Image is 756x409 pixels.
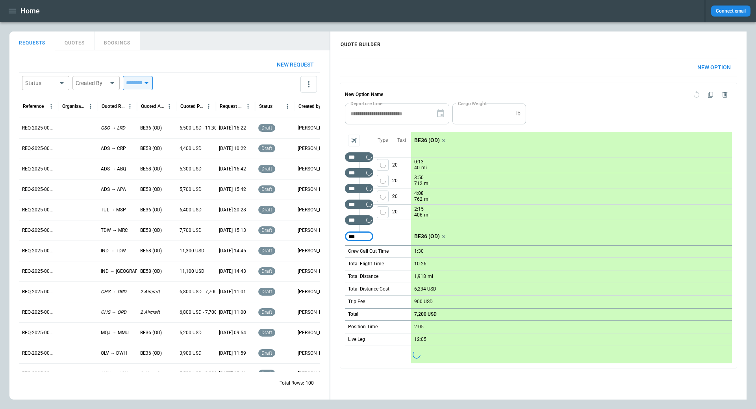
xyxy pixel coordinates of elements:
[22,166,55,172] p: REQ-2025-000249
[298,268,331,275] p: [PERSON_NAME]
[392,173,411,189] p: 20
[414,191,424,196] p: 4:08
[22,125,55,131] p: REQ-2025-000251
[180,145,202,152] p: 4,400 USD
[20,6,40,16] h1: Home
[22,289,55,295] p: REQ-2025-000243
[9,31,55,50] button: REQUESTS
[414,212,422,218] p: 406
[348,324,378,330] p: Position Time
[101,125,125,131] p: GSO → LRD
[260,330,274,335] span: draft
[298,207,331,213] p: [PERSON_NAME]
[392,205,411,220] p: 20
[140,186,162,193] p: BE58 (OD)
[140,145,162,152] p: BE58 (OD)
[85,101,96,111] button: Organisation column menu
[306,380,314,387] p: 100
[260,207,274,213] span: draft
[414,137,440,144] p: BE36 (OD)
[219,248,246,254] p: [DATE] 14:45
[140,248,162,254] p: BE58 (OD)
[711,6,750,17] button: Connect email
[140,268,162,275] p: BE58 (OD)
[345,215,373,225] div: Too short
[414,206,424,212] p: 2:15
[377,175,389,187] span: Type of sector
[22,268,55,275] p: REQ-2025-000244
[345,152,373,162] div: Not found
[282,101,293,111] button: Status column menu
[55,31,94,50] button: QUOTES
[298,125,331,131] p: [PERSON_NAME]
[392,157,411,173] p: 20
[140,207,162,213] p: BE36 (OD)
[219,289,246,295] p: [DATE] 11:01
[704,88,718,102] span: Duplicate quote option
[219,227,246,234] p: [DATE] 15:13
[180,104,204,109] div: Quoted Price
[180,329,202,336] p: 5,200 USD
[101,350,127,357] p: OLV → DWH
[298,145,331,152] p: [PERSON_NAME]
[140,227,162,234] p: BE58 (OD)
[141,104,164,109] div: Quoted Aircraft
[101,289,126,295] p: CHS → ORD
[23,104,44,109] div: Reference
[377,175,389,187] button: left aligned
[424,196,430,203] p: mi
[101,166,126,172] p: ADS → ABQ
[22,329,55,336] p: REQ-2025-000241
[689,88,704,102] span: Reset quote option
[219,309,246,316] p: [DATE] 11:00
[298,289,331,295] p: [PERSON_NAME]
[424,212,430,218] p: mi
[101,186,126,193] p: ADS → APA
[414,286,436,292] p: 6,234 USD
[180,248,204,254] p: 11,300 USD
[414,337,426,342] p: 12:05
[271,57,320,72] button: New request
[377,206,389,218] button: left aligned
[330,52,747,375] div: scrollable content
[260,187,274,192] span: draft
[101,248,126,254] p: IND → TDW
[331,33,390,51] h4: QUOTE BUILDER
[219,125,246,131] p: [DATE] 16:22
[22,186,55,193] p: REQ-2025-000248
[220,104,243,109] div: Request Created At (UTC-05:00)
[22,350,55,357] p: REQ-2025-000240
[414,261,426,267] p: 10:26
[260,146,274,151] span: draft
[260,125,274,131] span: draft
[180,186,202,193] p: 5,700 USD
[101,207,126,213] p: TUL → MSP
[180,350,202,357] p: 3,900 USD
[377,191,389,202] span: Type of sector
[516,110,521,117] p: lb
[300,76,317,93] button: more
[140,350,162,357] p: BE36 (OD)
[76,79,107,87] div: Created By
[219,268,246,275] p: [DATE] 14:43
[377,159,389,171] span: Type of sector
[350,100,383,107] label: Departure time
[378,137,388,144] p: Type
[140,166,162,172] p: BE58 (OD)
[219,329,246,336] p: [DATE] 09:54
[219,207,246,213] p: [DATE] 20:28
[259,104,272,109] div: Status
[62,104,85,109] div: Organisation
[414,180,422,187] p: 712
[298,104,321,109] div: Created by
[424,180,430,187] p: mi
[22,227,55,234] p: REQ-2025-000246
[377,206,389,218] span: Type of sector
[140,289,160,295] p: 2 Aircraft
[164,101,174,111] button: Quoted Aircraft column menu
[102,104,125,109] div: Quoted Route
[260,350,274,356] span: draft
[219,145,246,152] p: [DATE] 10:22
[22,145,55,152] p: REQ-2025-000250
[101,227,128,234] p: TDW → MRC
